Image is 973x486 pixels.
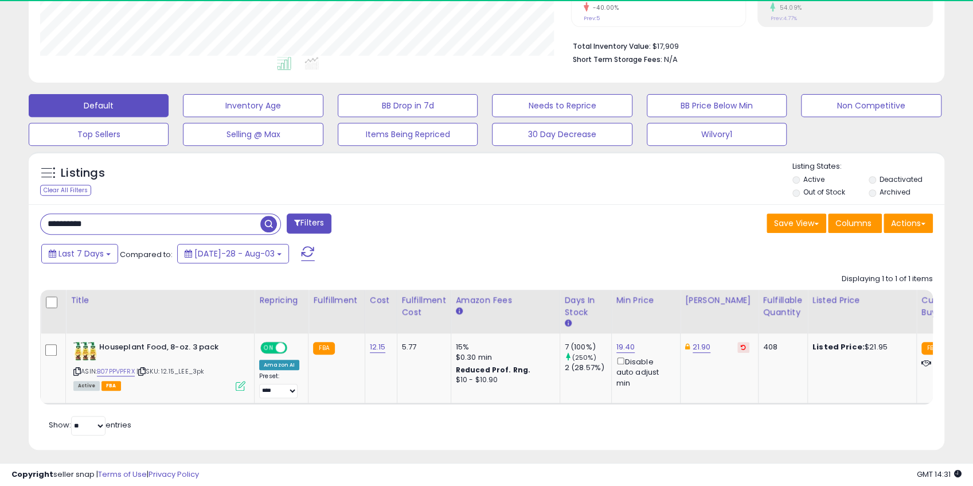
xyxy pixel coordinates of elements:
button: Wilvory1 [647,123,787,146]
div: Min Price [616,294,675,306]
span: Show: entries [49,419,131,430]
small: Prev: 4.77% [770,15,796,22]
div: Amazon AI [259,360,299,370]
div: Disable auto adjust min [616,355,671,388]
label: Active [803,174,824,184]
small: Prev: 5 [584,15,600,22]
strong: Copyright [11,469,53,480]
div: Amazon Fees [456,294,555,306]
i: This overrides the store level Dynamic Max Price for this listing [685,343,690,351]
a: 19.40 [616,341,635,353]
span: N/A [664,54,678,65]
span: ON [261,343,276,353]
b: Short Term Storage Fees: [573,55,662,64]
span: Last 7 Days [58,248,104,259]
button: Actions [884,213,933,233]
div: Repricing [259,294,303,306]
button: Items Being Repriced [338,123,478,146]
a: Terms of Use [98,469,147,480]
div: seller snap | | [11,469,199,480]
div: Title [71,294,249,306]
div: 15% [456,342,551,352]
small: Amazon Fees. [456,306,463,317]
small: -40.00% [589,3,619,12]
div: $0.30 min [456,352,551,363]
div: Preset: [259,372,299,398]
div: Cost [370,294,392,306]
button: 30 Day Decrease [492,123,632,146]
div: Clear All Filters [40,185,91,196]
span: FBA [101,381,121,391]
img: 51BknFylOBL._SL40_.jpg [73,342,96,360]
div: $21.95 [812,342,908,352]
button: BB Price Below Min [647,94,787,117]
div: $10 - $10.90 [456,375,551,385]
button: Top Sellers [29,123,169,146]
b: Houseplant Food, 8-oz. 3 pack [99,342,239,356]
div: Displaying 1 to 1 of 1 items [842,274,933,285]
small: Days In Stock. [565,318,572,329]
div: Fulfillment Cost [402,294,446,318]
button: Default [29,94,169,117]
a: B07PPVPFRX [97,367,135,376]
div: Fulfillable Quantity [763,294,803,318]
button: Filters [287,213,331,234]
button: Columns [828,213,882,233]
h5: Listings [61,165,105,181]
i: Revert to store-level Dynamic Max Price [741,344,746,350]
span: | SKU: 12.15_LEE_3pk [136,367,204,376]
label: Archived [880,187,911,197]
span: All listings currently available for purchase on Amazon [73,381,100,391]
button: Last 7 Days [41,244,118,263]
b: Listed Price: [812,341,865,352]
button: Save View [767,213,826,233]
a: Privacy Policy [149,469,199,480]
button: Selling @ Max [183,123,323,146]
small: 54.09% [775,3,802,12]
button: Inventory Age [183,94,323,117]
b: Reduced Prof. Rng. [456,365,531,375]
div: Days In Stock [565,294,607,318]
li: $17,909 [573,38,924,52]
div: 5.77 [402,342,442,352]
small: FBA [313,342,334,355]
div: Listed Price [812,294,912,306]
div: 7 (100%) [565,342,611,352]
p: Listing States: [792,161,944,172]
div: 2 (28.57%) [565,363,611,373]
span: 2025-08-11 14:31 GMT [917,469,962,480]
small: FBA [921,342,943,355]
button: BB Drop in 7d [338,94,478,117]
button: [DATE]-28 - Aug-03 [177,244,289,263]
small: (250%) [572,353,596,362]
label: Deactivated [880,174,923,184]
div: 408 [763,342,799,352]
button: Non Competitive [801,94,941,117]
div: ASIN: [73,342,245,390]
label: Out of Stock [803,187,845,197]
div: Fulfillment [313,294,359,306]
span: Compared to: [120,249,173,260]
a: 21.90 [693,341,711,353]
button: Needs to Reprice [492,94,632,117]
b: Total Inventory Value: [573,41,651,51]
a: 12.15 [370,341,386,353]
span: [DATE]-28 - Aug-03 [194,248,275,259]
span: Columns [835,217,872,229]
div: [PERSON_NAME] [685,294,753,306]
span: OFF [286,343,304,353]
